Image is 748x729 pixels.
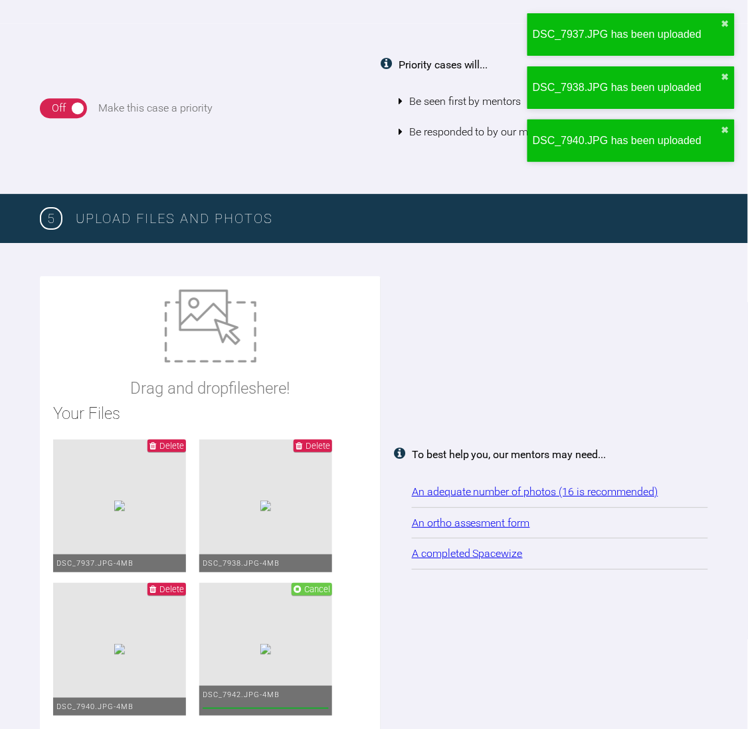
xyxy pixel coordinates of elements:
button: close [721,125,729,135]
div: Make this case a priority [99,100,213,117]
div: Off [52,100,66,117]
span: DSC_7937.JPG - 4MB [56,559,134,568]
img: 87086364-dea9-4d4a-b0a4-2cdb389e3428 [260,644,271,655]
img: 50d412ed-d508-4658-ba52-e175e528a460 [114,644,125,655]
img: 663968a1-4622-4646-82ca-2d50b7a1553e [114,501,125,511]
div: DSC_7937.JPG has been uploaded [533,26,721,43]
p: Drag and drop files here! [131,376,290,401]
span: Delete [159,441,184,451]
span: DSC_7940.JPG - 4MB [56,702,134,711]
strong: Priority cases will... [399,58,488,71]
li: Be responded to by our mentors first [399,117,708,147]
div: DSC_7940.JPG has been uploaded [533,132,721,149]
a: A completed Spacewize [412,547,523,560]
h2: Your Files [53,401,367,426]
div: DSC_7938.JPG has been uploaded [533,79,721,96]
span: Delete [306,441,330,451]
span: 5 [40,207,62,230]
span: Delete [159,584,184,594]
span: DSC_7942.JPG - 4MB [203,690,280,699]
a: An ortho assesment form [412,517,530,529]
h3: Upload Files and Photos [76,208,708,229]
span: Cancel [304,584,330,594]
a: An adequate number of photos (16 is recommended) [412,485,658,498]
button: close [721,19,729,29]
img: 4e1cf961-a515-4604-9b15-4ba534c0068c [260,501,271,511]
strong: To best help you, our mentors may need... [412,448,607,461]
span: DSC_7938.JPG - 4MB [203,559,280,568]
button: close [721,72,729,82]
li: Be seen first by mentors [399,86,708,117]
